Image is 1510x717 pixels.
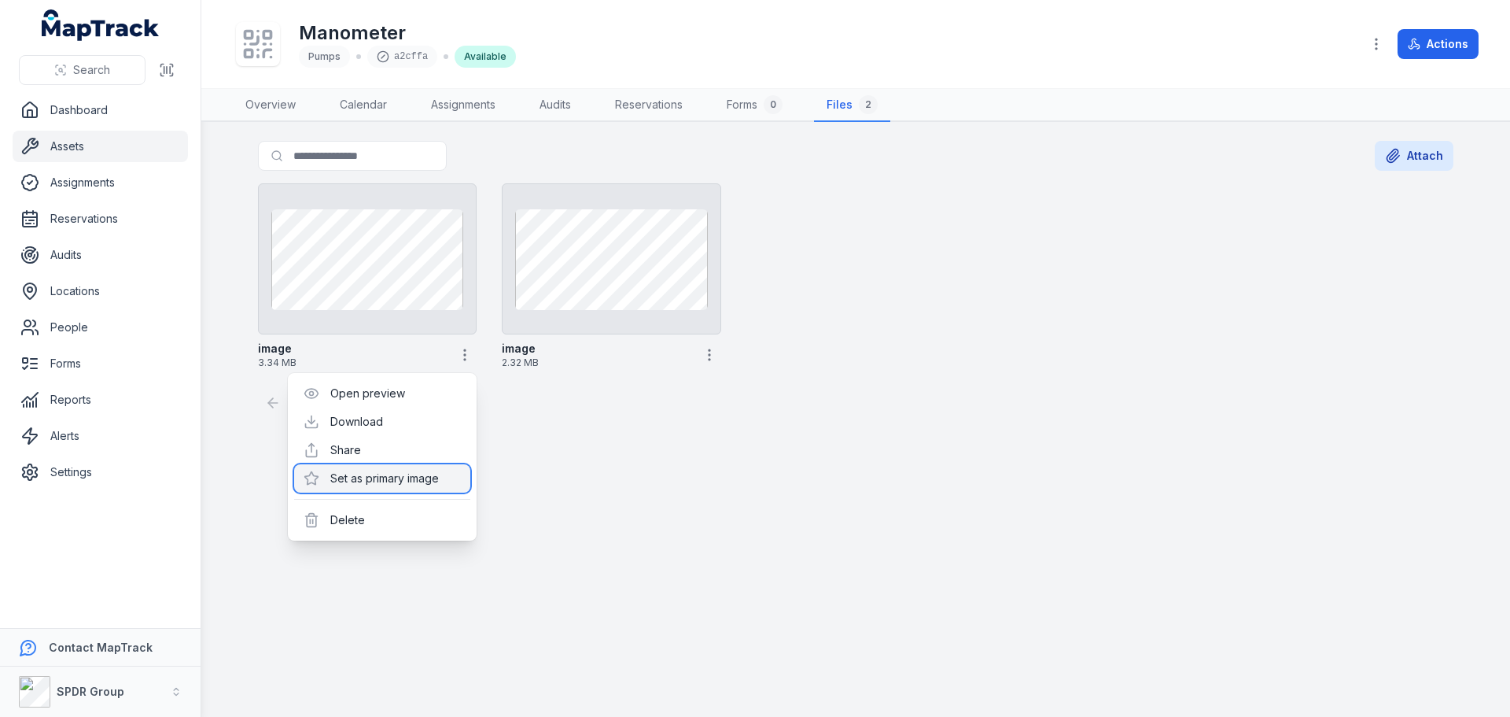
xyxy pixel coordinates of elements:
button: Search [19,55,145,85]
div: 2 [859,95,878,114]
button: Actions [1398,29,1479,59]
strong: image [502,341,536,357]
a: Calendar [327,89,400,122]
a: Files2 [814,89,890,122]
a: Download [330,414,383,430]
a: People [13,312,188,343]
a: Assignments [13,167,188,198]
a: MapTrack [42,9,160,41]
a: Reservations [602,89,695,122]
a: Overview [233,89,308,122]
div: Delete [294,506,470,534]
a: Assignments [418,89,508,122]
div: Share [294,436,470,464]
strong: Contact MapTrack [49,641,153,654]
h1: Manometer [299,20,516,46]
div: 0 [764,95,783,114]
button: Attach [1375,141,1453,171]
strong: image [258,341,292,357]
a: Reservations [13,203,188,235]
span: Search [73,62,110,78]
a: Forms0 [714,89,795,122]
a: Dashboard [13,94,188,126]
a: Locations [13,275,188,307]
div: Open preview [294,379,470,408]
a: Reports [13,384,188,416]
a: Assets [13,131,188,162]
span: 2.32 MB [502,357,691,369]
div: Set as primary image [294,464,470,493]
div: Available [455,46,516,68]
span: 3.34 MB [258,357,447,369]
strong: SPDR Group [57,685,124,698]
span: Pumps [308,50,341,62]
a: Forms [13,348,188,379]
div: a2cffa [367,46,437,68]
a: Audits [13,239,188,271]
a: Settings [13,456,188,488]
a: Audits [527,89,584,122]
a: Alerts [13,420,188,452]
